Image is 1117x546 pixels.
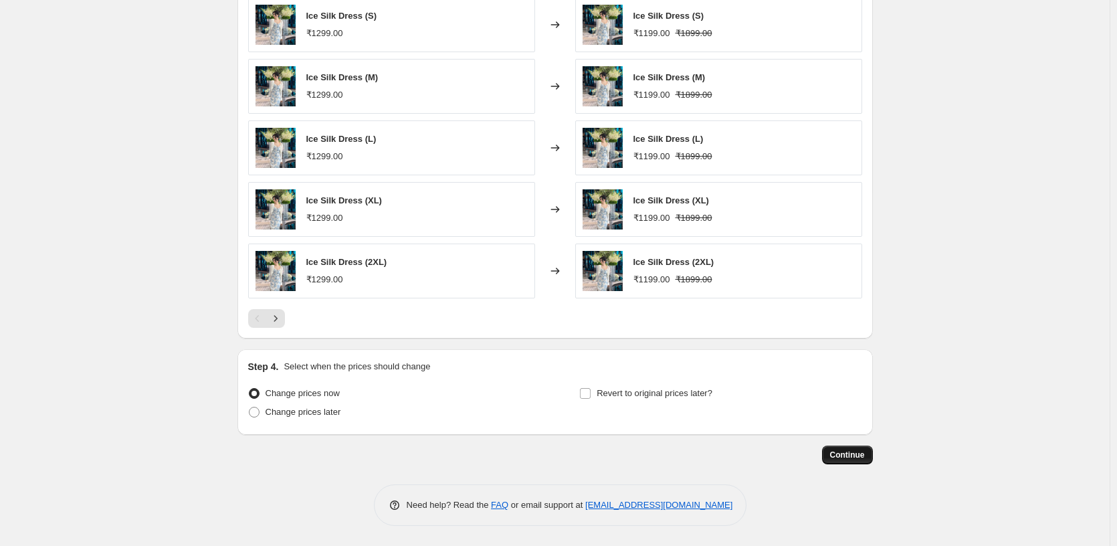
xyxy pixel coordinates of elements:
[266,407,341,417] span: Change prices later
[491,500,508,510] a: FAQ
[583,128,623,168] img: compai_00001_63e33462-6777-4892-aec2-551381f218dc_80x.jpg
[256,66,296,106] img: compai_00001_63e33462-6777-4892-aec2-551381f218dc_80x.jpg
[306,211,343,225] div: ₹1299.00
[306,11,377,21] span: Ice Silk Dress (S)
[256,128,296,168] img: compai_00001_63e33462-6777-4892-aec2-551381f218dc_80x.jpg
[633,72,706,82] span: Ice Silk Dress (M)
[583,5,623,45] img: compai_00001_63e33462-6777-4892-aec2-551381f218dc_80x.jpg
[306,150,343,163] div: ₹1299.00
[306,27,343,40] div: ₹1299.00
[585,500,732,510] a: [EMAIL_ADDRESS][DOMAIN_NAME]
[583,189,623,230] img: compai_00001_63e33462-6777-4892-aec2-551381f218dc_80x.jpg
[306,88,343,102] div: ₹1299.00
[284,360,430,373] p: Select when the prices should change
[583,251,623,291] img: compai_00001_63e33462-6777-4892-aec2-551381f218dc_80x.jpg
[633,257,714,267] span: Ice Silk Dress (2XL)
[633,195,709,205] span: Ice Silk Dress (XL)
[266,388,340,398] span: Change prices now
[306,134,377,144] span: Ice Silk Dress (L)
[633,211,670,225] div: ₹1199.00
[407,500,492,510] span: Need help? Read the
[676,88,712,102] strike: ₹1899.00
[306,273,343,286] div: ₹1299.00
[822,446,873,464] button: Continue
[633,134,704,144] span: Ice Silk Dress (L)
[508,500,585,510] span: or email support at
[676,273,712,286] strike: ₹1899.00
[306,195,382,205] span: Ice Silk Dress (XL)
[633,11,704,21] span: Ice Silk Dress (S)
[266,309,285,328] button: Next
[676,150,712,163] strike: ₹1899.00
[597,388,712,398] span: Revert to original prices later?
[256,251,296,291] img: compai_00001_63e33462-6777-4892-aec2-551381f218dc_80x.jpg
[583,66,623,106] img: compai_00001_63e33462-6777-4892-aec2-551381f218dc_80x.jpg
[830,450,865,460] span: Continue
[256,189,296,230] img: compai_00001_63e33462-6777-4892-aec2-551381f218dc_80x.jpg
[633,27,670,40] div: ₹1199.00
[306,257,387,267] span: Ice Silk Dress (2XL)
[633,273,670,286] div: ₹1199.00
[676,211,712,225] strike: ₹1899.00
[633,88,670,102] div: ₹1199.00
[248,309,285,328] nav: Pagination
[248,360,279,373] h2: Step 4.
[306,72,379,82] span: Ice Silk Dress (M)
[633,150,670,163] div: ₹1199.00
[256,5,296,45] img: compai_00001_63e33462-6777-4892-aec2-551381f218dc_80x.jpg
[676,27,712,40] strike: ₹1899.00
